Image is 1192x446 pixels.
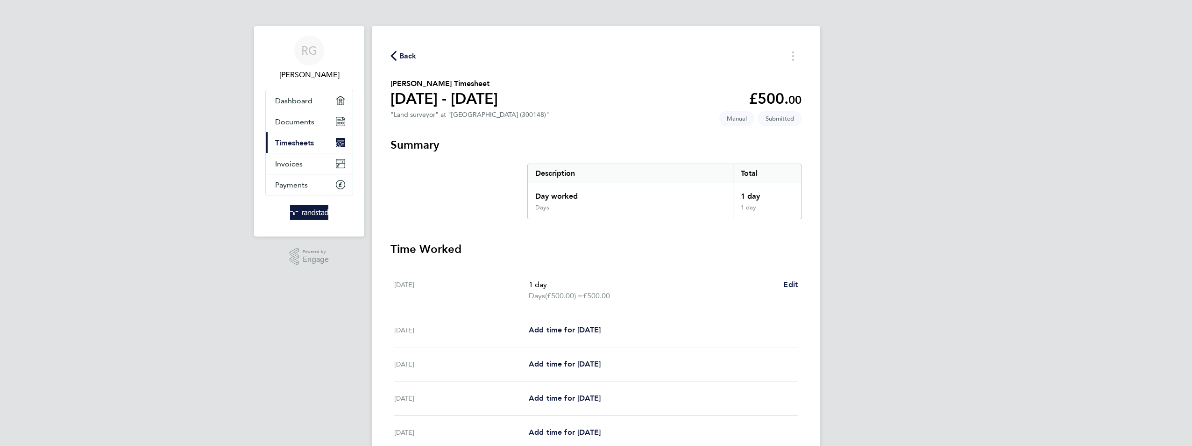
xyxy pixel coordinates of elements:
[390,137,802,152] h3: Summary
[529,325,601,334] span: Add time for [DATE]
[758,111,802,126] span: This timesheet is Submitted.
[390,242,802,257] h3: Time Worked
[528,164,733,183] div: Description
[290,248,329,266] a: Powered byEngage
[733,183,801,204] div: 1 day
[529,394,601,403] span: Add time for [DATE]
[394,324,529,336] div: [DATE]
[583,291,610,300] span: £500.00
[783,279,798,290] a: Edit
[529,427,601,438] a: Add time for [DATE]
[785,49,802,63] button: Timesheets Menu
[749,90,802,108] app-decimal: £500.
[265,69,353,80] span: Ryan Gordon
[394,359,529,370] div: [DATE]
[529,359,601,370] a: Add time for [DATE]
[788,93,802,107] span: 00
[390,89,498,108] h1: [DATE] - [DATE]
[719,111,754,126] span: This timesheet was manually created.
[254,26,364,237] nav: Main navigation
[265,205,353,220] a: Go to home page
[390,111,549,119] div: "Land surveyor" at "[GEOGRAPHIC_DATA] (300148)"
[394,427,529,438] div: [DATE]
[275,138,314,147] span: Timesheets
[266,90,353,111] a: Dashboard
[529,279,776,290] p: 1 day
[529,393,601,404] a: Add time for [DATE]
[529,428,601,437] span: Add time for [DATE]
[390,78,498,89] h2: [PERSON_NAME] Timesheet
[527,164,802,219] div: Summary
[266,153,353,174] a: Invoices
[275,96,312,105] span: Dashboard
[275,117,314,126] span: Documents
[266,132,353,153] a: Timesheets
[290,205,329,220] img: randstad-logo-retina.png
[394,279,529,302] div: [DATE]
[529,360,601,368] span: Add time for [DATE]
[275,159,303,168] span: Invoices
[528,183,733,204] div: Day worked
[529,324,601,336] a: Add time for [DATE]
[275,180,308,189] span: Payments
[394,393,529,404] div: [DATE]
[529,290,545,302] span: Days
[266,111,353,132] a: Documents
[535,204,549,211] div: Days
[733,164,801,183] div: Total
[266,174,353,195] a: Payments
[399,50,417,62] span: Back
[733,204,801,219] div: 1 day
[390,50,417,62] button: Back
[265,36,353,80] a: RG[PERSON_NAME]
[301,44,317,57] span: RG
[545,291,583,300] span: (£500.00) =
[303,248,329,256] span: Powered by
[783,280,798,289] span: Edit
[303,256,329,264] span: Engage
